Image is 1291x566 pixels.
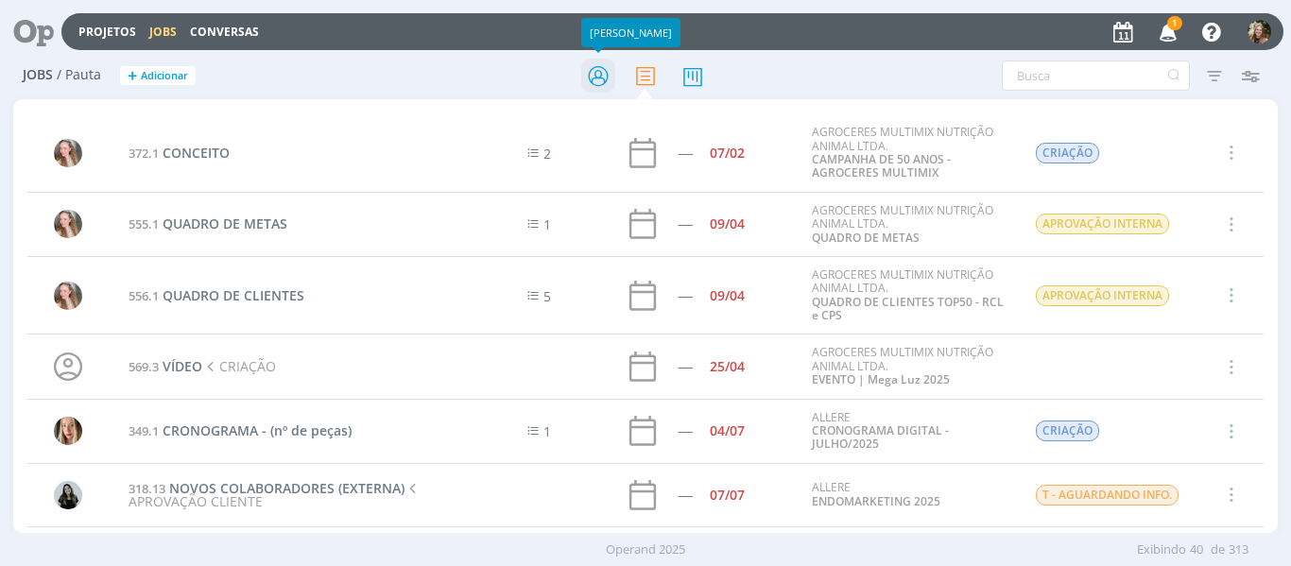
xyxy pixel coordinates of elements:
div: ALLERE [812,411,1007,452]
div: [PERSON_NAME] [581,18,680,47]
span: 1 [543,422,551,440]
span: + [128,66,137,86]
span: 313 [1229,540,1248,559]
div: ----- [678,217,692,231]
span: CRIAÇÃO [1036,143,1099,163]
a: ENDOMARKETING 2025 [812,493,940,509]
span: VÍDEO [163,357,202,375]
button: +Adicionar [120,66,196,86]
span: CRONOGRAMA - (nº de peças) [163,421,352,439]
a: CAMPANHA DE 50 ANOS - AGROCERES MULTIMIX [812,151,951,180]
a: 318.13NOVOS COLABORADORES (EXTERNA) [129,479,405,497]
div: AGROCERES MULTIMIX NUTRIÇÃO ANIMAL LTDA. [812,126,1007,180]
span: de [1211,540,1225,559]
span: 5 [543,287,551,305]
a: Conversas [190,24,259,40]
img: G [54,139,82,167]
span: 569.3 [129,358,159,375]
span: QUADRO DE METAS [163,214,287,232]
span: QUADRO DE CLIENTES [163,286,304,304]
img: G [54,210,82,238]
span: / Pauta [57,67,101,83]
span: T - AGUARDANDO INFO. [1036,485,1179,506]
img: T [54,417,82,445]
div: AGROCERES MULTIMIX NUTRIÇÃO ANIMAL LTDA. [812,346,1007,386]
a: Projetos [78,24,136,40]
a: QUADRO DE METAS [812,230,920,246]
span: APROVAÇÃO CLIENTE [129,479,422,510]
div: AGROCERES MULTIMIX NUTRIÇÃO ANIMAL LTDA. [812,268,1007,323]
span: 40 [1190,540,1203,559]
img: G [54,282,82,310]
span: 2 [543,145,551,163]
span: NOVOS COLABORADORES (EXTERNA) [169,479,405,497]
div: 07/07 [710,489,745,502]
span: 555.1 [129,215,159,232]
div: ----- [678,289,692,302]
button: L [1247,15,1272,48]
a: CRONOGRAMA DIGITAL - JULHO/2025 [812,422,949,452]
span: 556.1 [129,287,159,304]
div: 07/02 [710,146,745,160]
span: Jobs [23,67,53,83]
button: Conversas [184,25,265,40]
div: ----- [678,146,692,160]
a: QUADRO DE CLIENTES TOP50 - RCL e CPS [812,294,1004,323]
span: CRIAÇÃO [202,357,276,375]
div: 25/04 [710,360,745,373]
span: 1 [543,215,551,233]
a: 349.1CRONOGRAMA - (nº de peças) [129,421,352,439]
span: 349.1 [129,422,159,439]
a: 555.1QUADRO DE METAS [129,214,287,232]
div: AGROCERES MULTIMIX NUTRIÇÃO ANIMAL LTDA. [812,204,1007,245]
span: APROVAÇÃO INTERNA [1036,285,1169,306]
a: 372.1CONCEITO [129,144,230,162]
input: Busca [1002,60,1190,91]
span: CONCEITO [163,144,230,162]
img: L [1248,20,1271,43]
span: Adicionar [141,70,188,82]
span: APROVAÇÃO INTERNA [1036,214,1169,234]
div: ALLERE [812,481,1007,508]
span: 1 [1167,16,1182,30]
a: Jobs [149,24,177,40]
span: CRIAÇÃO [1036,420,1099,441]
button: Projetos [73,25,142,40]
div: ----- [678,360,692,373]
div: ----- [678,424,692,437]
span: Exibindo [1137,540,1186,559]
button: 1 [1147,15,1186,49]
div: 04/07 [710,424,745,437]
span: 318.13 [129,480,165,497]
button: Jobs [144,25,182,40]
span: 372.1 [129,145,159,162]
div: 09/04 [710,217,745,231]
a: EVENTO | Mega Luz 2025 [812,371,950,387]
a: 556.1QUADRO DE CLIENTES [129,286,304,304]
div: 09/04 [710,289,745,302]
a: 569.3VÍDEO [129,357,202,375]
img: V [54,481,82,509]
div: ----- [678,489,692,502]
